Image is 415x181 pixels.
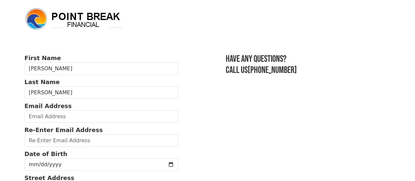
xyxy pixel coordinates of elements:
[25,110,179,123] input: Email Address
[25,55,61,61] strong: First Name
[25,150,68,157] strong: Date of Birth
[226,54,390,65] h3: Have any questions?
[25,86,179,99] input: Last Name
[25,7,123,31] img: logo.png
[25,126,103,133] strong: Re-Enter Email Address
[25,62,179,75] input: First Name
[25,134,179,147] input: Re-Enter Email Address
[226,65,390,76] h3: Call us
[25,79,60,85] strong: Last Name
[25,102,72,109] strong: Email Address
[248,65,297,76] a: [PHONE_NUMBER]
